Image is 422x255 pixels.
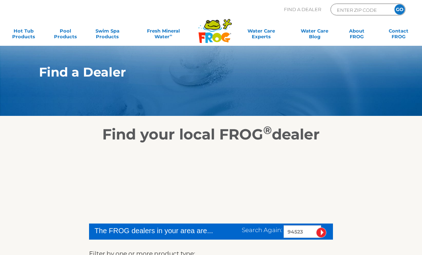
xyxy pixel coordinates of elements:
[7,28,40,42] a: Hot TubProducts
[263,123,272,137] sup: ®
[340,28,373,42] a: AboutFROG
[28,125,394,143] h2: Find your local FROG dealer
[336,6,384,14] input: Zip Code Form
[284,4,321,15] p: Find A Dealer
[316,227,327,238] input: Submit
[382,28,415,42] a: ContactFROG
[298,28,331,42] a: Water CareBlog
[133,28,194,42] a: Fresh MineralWater∞
[242,226,282,234] span: Search Again:
[49,28,82,42] a: PoolProducts
[170,33,172,37] sup: ∞
[91,28,124,42] a: Swim SpaProducts
[94,225,214,236] div: The FROG dealers in your area are...
[394,4,405,15] input: GO
[234,28,289,42] a: Water CareExperts
[39,65,357,79] h1: Find a Dealer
